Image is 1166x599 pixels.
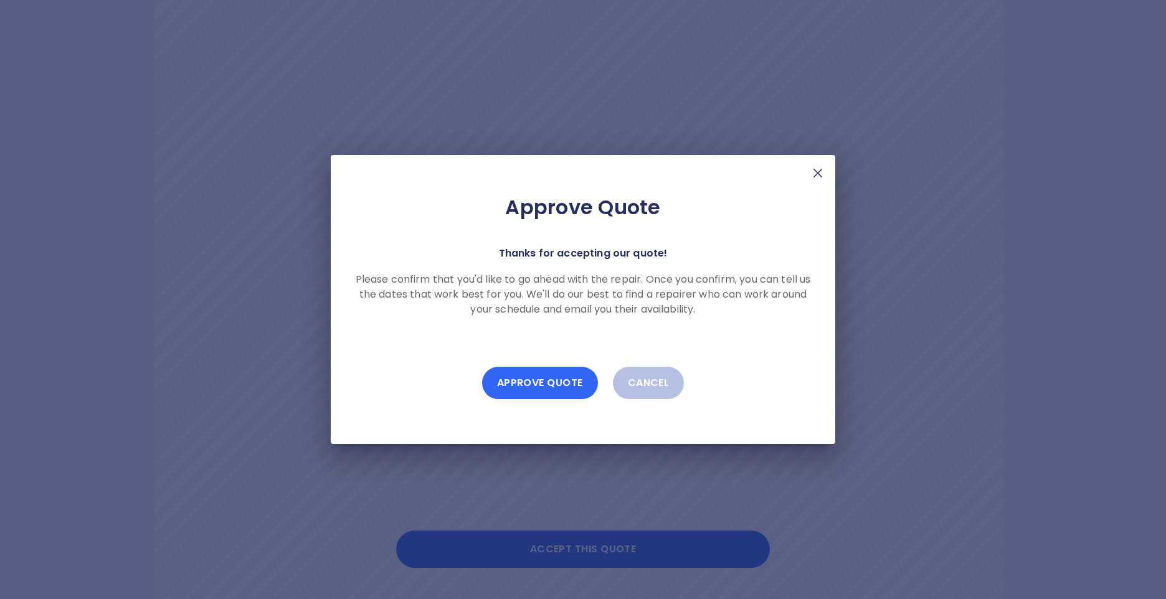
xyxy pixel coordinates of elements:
[351,195,815,220] h2: Approve Quote
[499,245,668,262] p: Thanks for accepting our quote!
[351,272,815,317] p: Please confirm that you'd like to go ahead with the repair. Once you confirm, you can tell us the...
[613,367,685,399] button: Cancel
[482,367,598,399] button: Approve Quote
[810,166,825,181] img: X Mark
